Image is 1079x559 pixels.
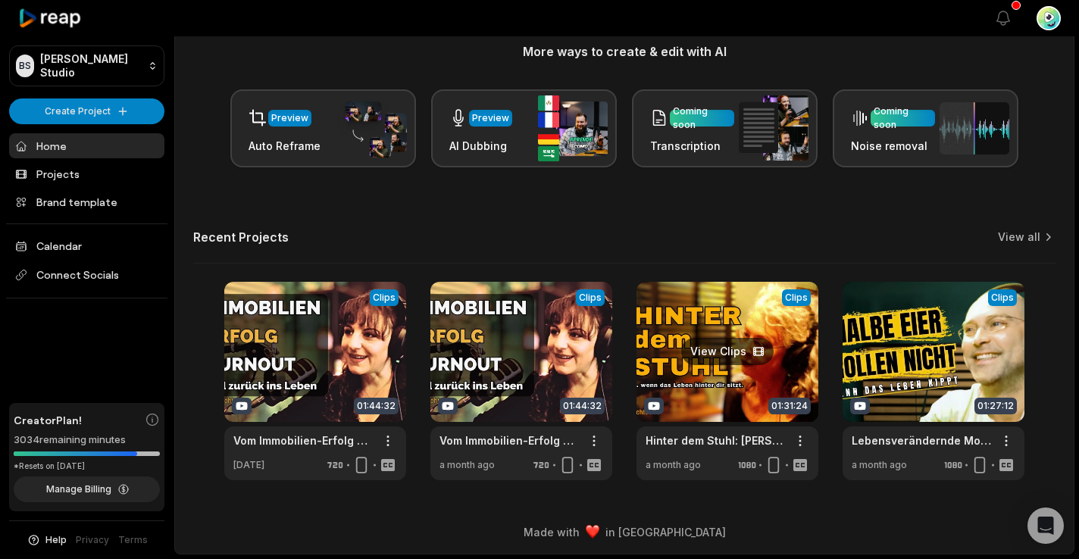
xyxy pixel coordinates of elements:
div: Made with in [GEOGRAPHIC_DATA] [189,524,1060,540]
a: Hinter dem Stuhl: [PERSON_NAME] Weg zurück ins Leben | Lauschtöne Podcast. [646,433,785,448]
h3: AI Dubbing [449,138,512,154]
img: transcription.png [739,95,808,161]
div: Preview [472,111,509,125]
a: Brand template [9,189,164,214]
div: Open Intercom Messenger [1027,507,1064,544]
h2: Recent Projects [193,230,289,245]
a: Vom Immobilien-Erfolg zum Burnout – Und zurück ins Leben [233,433,373,448]
h3: Transcription [650,138,734,154]
div: BS [16,55,34,77]
p: [PERSON_NAME] Studio [40,52,142,80]
h3: More ways to create & edit with AI [193,42,1056,61]
div: Coming soon [874,105,932,132]
button: Manage Billing [14,476,160,502]
span: Help [45,533,67,547]
a: Home [9,133,164,158]
a: Privacy [76,533,109,547]
h3: Noise removal [851,138,935,154]
img: auto_reframe.png [337,99,407,158]
img: noise_removal.png [940,102,1009,155]
div: Coming soon [673,105,731,132]
button: Help [27,533,67,547]
img: heart emoji [586,525,599,539]
span: Connect Socials [9,261,164,289]
a: Lebensverändernde Momente – ein neuer Start ins Leben! [852,433,991,448]
a: Terms [118,533,148,547]
a: Calendar [9,233,164,258]
a: Vom Immobilien-Erfolg zum Burnout – Und zurück ins Leben [439,433,579,448]
div: Preview [271,111,308,125]
span: Creator Plan! [14,412,82,428]
a: View all [998,230,1040,245]
a: Projects [9,161,164,186]
div: *Resets on [DATE] [14,461,160,472]
button: Create Project [9,98,164,124]
img: ai_dubbing.png [538,95,608,161]
h3: Auto Reframe [249,138,321,154]
div: 3034 remaining minutes [14,433,160,448]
